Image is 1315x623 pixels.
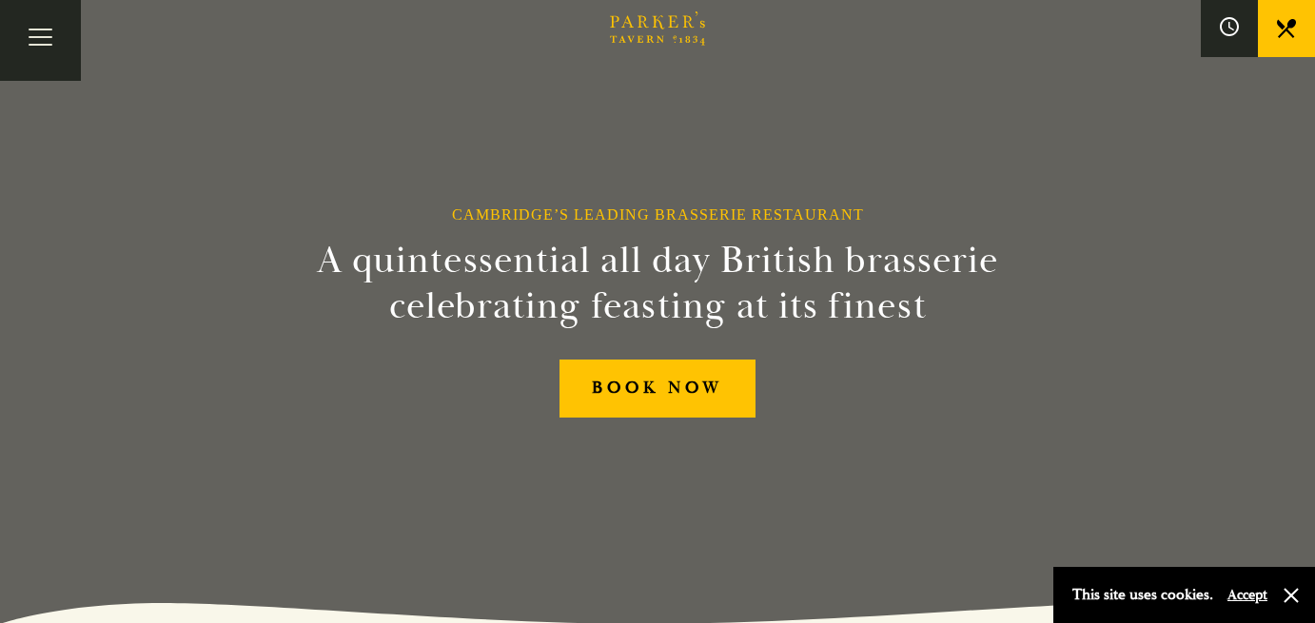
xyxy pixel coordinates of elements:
[1282,586,1301,605] button: Close and accept
[224,238,1091,329] h2: A quintessential all day British brasserie celebrating feasting at its finest
[1072,581,1213,609] p: This site uses cookies.
[559,360,756,418] a: BOOK NOW
[1227,586,1267,604] button: Accept
[452,205,864,224] h1: Cambridge’s Leading Brasserie Restaurant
